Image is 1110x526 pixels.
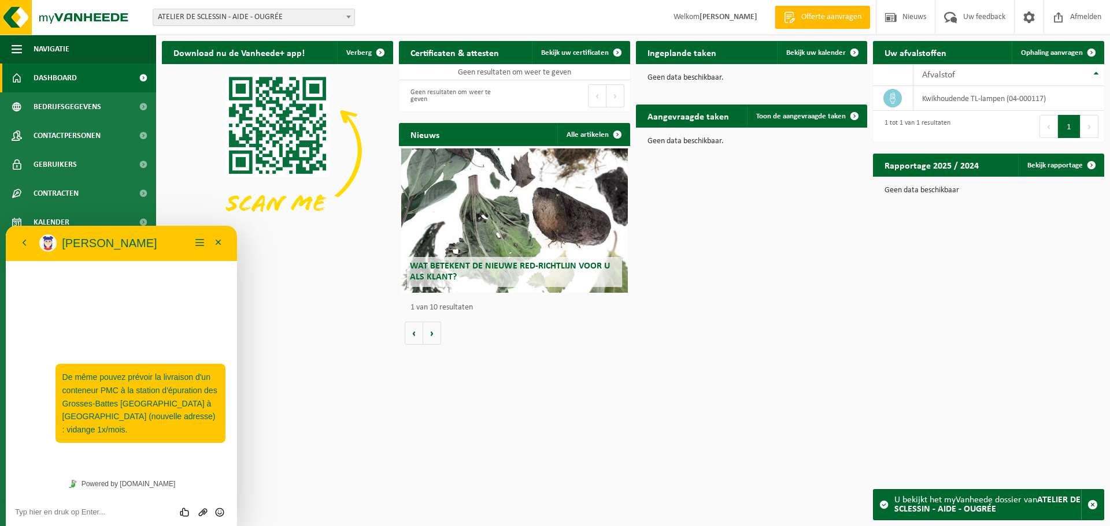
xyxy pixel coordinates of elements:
[777,41,866,64] a: Bekijk uw kalender
[700,13,757,21] strong: [PERSON_NAME]
[541,49,609,57] span: Bekijk uw certificaten
[399,64,630,80] td: Geen resultaten om weer te geven
[775,6,870,29] a: Offerte aanvragen
[1039,115,1058,138] button: Previous
[34,35,69,64] span: Navigatie
[34,121,101,150] span: Contactpersonen
[58,251,173,266] a: Powered by [DOMAIN_NAME]
[6,226,237,526] iframe: chat widget
[913,86,1104,111] td: kwikhoudende TL-lampen (04-000117)
[423,322,441,345] button: Volgende
[410,262,610,282] span: Wat betekent de nieuwe RED-richtlijn voor u als klant?
[894,495,1081,514] strong: ATELIER DE SCLESSIN - AIDE - OUGRÉE
[153,9,354,25] span: ATELIER DE SCLESSIN - AIDE - OUGRÉE
[63,254,71,262] img: Tawky_16x16.svg
[162,41,316,64] h2: Download nu de Vanheede+ app!
[399,41,510,64] h2: Certificaten & attesten
[346,49,372,57] span: Verberg
[557,123,629,146] a: Alle artikelen
[171,281,222,292] div: Group of buttons
[188,281,205,292] button: Upload bestand
[1018,154,1103,177] a: Bekijk rapportage
[34,208,69,237] span: Kalender
[162,64,393,237] img: Download de VHEPlus App
[171,281,189,292] div: Beoordeel deze chat
[647,137,856,146] p: Geen data beschikbaar.
[401,148,628,293] a: Wat betekent de nieuwe RED-richtlijn voor u als klant?
[410,304,624,312] p: 1 van 10 resultaten
[34,150,77,179] span: Gebruikers
[153,9,355,26] span: ATELIER DE SCLESSIN - AIDE - OUGRÉE
[1081,115,1098,138] button: Next
[405,322,423,345] button: Vorige
[885,186,1093,195] p: Geen data beschikbaar
[532,41,629,64] a: Bekijk uw certificaten
[337,41,392,64] button: Verberg
[798,12,864,23] span: Offerte aanvragen
[647,74,856,82] p: Geen data beschikbaar.
[405,83,509,109] div: Geen resultaten om weer te geven
[786,49,846,57] span: Bekijk uw kalender
[747,105,866,128] a: Toon de aangevraagde taken
[636,105,741,127] h2: Aangevraagde taken
[34,92,101,121] span: Bedrijfsgegevens
[873,154,990,176] h2: Rapportage 2025 / 2024
[922,70,955,80] span: Afvalstof
[879,114,950,139] div: 1 tot 1 van 1 resultaten
[205,281,222,292] button: Emoji invoeren
[894,490,1081,520] div: U bekijkt het myVanheede dossier van
[34,179,79,208] span: Contracten
[636,41,728,64] h2: Ingeplande taken
[1012,41,1103,64] a: Ophaling aanvragen
[873,41,958,64] h2: Uw afvalstoffen
[34,64,77,92] span: Dashboard
[1058,115,1081,138] button: 1
[399,123,451,146] h2: Nieuws
[1021,49,1083,57] span: Ophaling aanvragen
[606,84,624,107] button: Next
[588,84,606,107] button: Previous
[756,113,846,120] span: Toon de aangevraagde taken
